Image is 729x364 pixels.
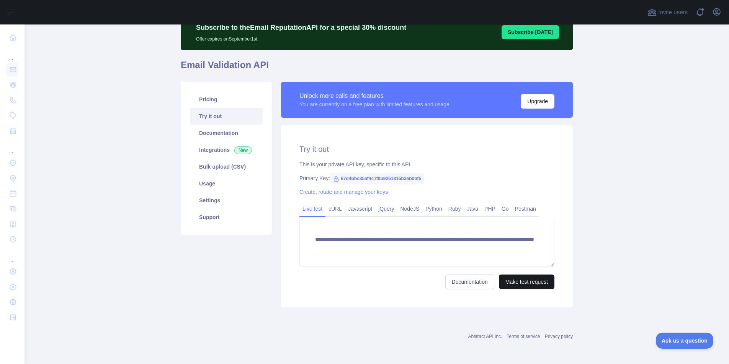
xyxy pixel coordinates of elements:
button: Subscribe [DATE] [502,25,559,39]
a: Usage [190,175,263,192]
h1: Email Validation API [181,59,573,77]
a: PHP [481,203,499,215]
div: ... [6,248,18,263]
a: Integrations New [190,141,263,158]
iframe: Toggle Customer Support [656,333,714,349]
a: Python [422,203,445,215]
button: Invite users [646,6,689,18]
div: This is your private API key, specific to this API. [299,161,554,168]
a: Create, rotate and manage your keys [299,189,388,195]
a: jQuery [375,203,397,215]
span: 67d4bbc35af441f0b9261815b3eb0bf5 [330,173,424,184]
h2: Try it out [299,144,554,154]
a: Privacy policy [545,334,573,339]
a: Ruby [445,203,464,215]
div: You are currently on a free plan with limited features and usage [299,101,449,108]
a: Documentation [445,275,494,289]
a: Try it out [190,108,263,125]
div: Primary Key: [299,174,554,182]
a: Javascript [345,203,375,215]
a: Pricing [190,91,263,108]
a: Live test [299,203,325,215]
a: Abstract API Inc. [468,334,502,339]
a: Postman [512,203,539,215]
a: cURL [325,203,345,215]
div: Unlock more calls and features [299,91,449,101]
a: Bulk upload (CSV) [190,158,263,175]
p: Subscribe to the Email Reputation API for a special 30 % discount [196,22,406,33]
p: Offer expires on September 1st. [196,33,406,42]
a: NodeJS [397,203,422,215]
a: Documentation [190,125,263,141]
span: Invite users [658,8,688,17]
a: Settings [190,192,263,209]
button: Make test request [499,275,554,289]
div: ... [6,139,18,154]
button: Upgrade [521,94,554,109]
div: ... [6,46,18,61]
a: Java [464,203,482,215]
a: Go [499,203,512,215]
span: New [234,146,252,154]
a: Support [190,209,263,226]
a: Terms of service [507,334,540,339]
